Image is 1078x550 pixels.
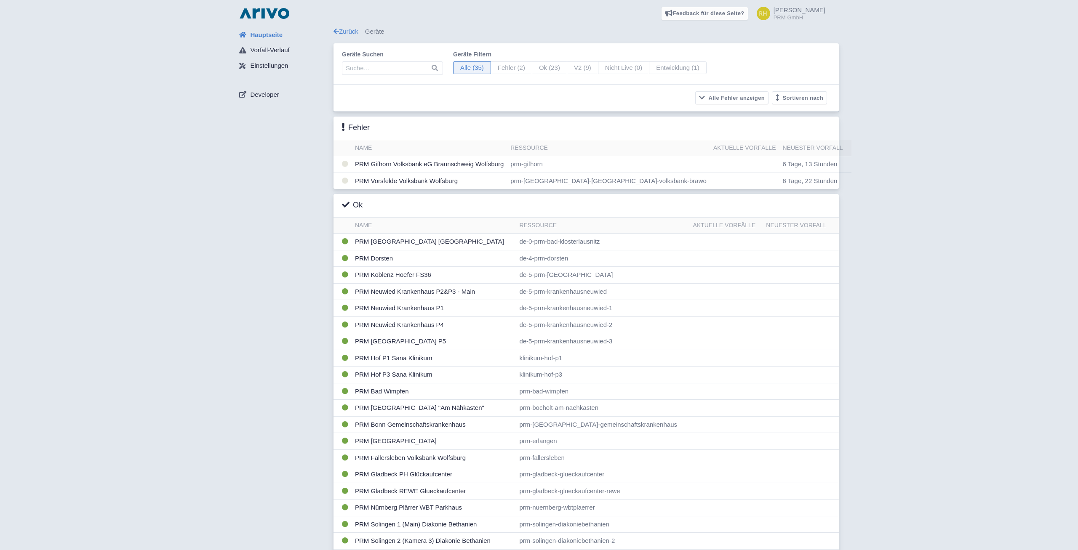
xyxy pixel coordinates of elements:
label: Geräte suchen [342,50,443,59]
td: PRM Nürnberg Plärrer WBT Parkhaus [352,500,516,516]
td: PRM [GEOGRAPHIC_DATA] [GEOGRAPHIC_DATA] [352,234,516,250]
td: de-4-prm-dorsten [516,250,689,267]
td: de-5-prm-krankenhausneuwied-1 [516,300,689,317]
input: Suche… [342,61,443,75]
td: PRM Neuwied Krankenhaus P4 [352,316,516,333]
th: Name [352,218,516,234]
td: PRM Dorsten [352,250,516,267]
td: prm-erlangen [516,433,689,450]
td: prm-gladbeck-glueckaufcenter [516,466,689,483]
a: Feedback für diese Seite? [661,7,748,20]
span: Nicht Live (0) [598,61,649,74]
a: Developer [232,87,334,103]
label: Geräte filtern [453,50,707,59]
td: prm-fallersleben [516,449,689,466]
td: klinikum-hof-p3 [516,367,689,383]
td: PRM Gladbeck PH Glückaufcenter [352,466,516,483]
td: PRM Solingen 2 (Kamera 3) Diakonie Bethanien [352,533,516,550]
td: PRM Gladbeck REWE Glueckaufcenter [352,483,516,500]
span: Alle (35) [453,61,491,74]
td: prm-[GEOGRAPHIC_DATA]-gemeinschaftskrankenhaus [516,416,689,433]
span: V2 (9) [567,61,598,74]
small: PRM GmbH [774,15,825,20]
td: prm-gifhorn [507,156,710,173]
td: PRM [GEOGRAPHIC_DATA] "Am Nähkasten" [352,400,516,417]
span: 6 Tage, 22 Stunden [783,177,838,184]
a: Hauptseite [232,27,334,43]
td: prm-bad-wimpfen [516,383,689,400]
td: prm-nuernberg-wbtplaerrer [516,500,689,516]
th: Ressource [507,140,710,156]
td: PRM Vorsfelde Volksbank Wolfsburg [352,173,507,189]
a: [PERSON_NAME] PRM GmbH [752,7,825,20]
div: Geräte [334,27,839,37]
h3: Fehler [342,123,370,133]
td: prm-gladbeck-glueckaufcenter-rewe [516,483,689,500]
td: PRM Gifhorn Volksbank eG Braunschweig Wolfsburg [352,156,507,173]
th: Aktuelle Vorfälle [710,140,779,156]
td: PRM Bonn Gemeinschaftskrankenhaus [352,416,516,433]
td: PRM [GEOGRAPHIC_DATA] P5 [352,333,516,350]
td: PRM Neuwied Krankenhaus P1 [352,300,516,317]
button: Alle Fehler anzeigen [695,91,768,104]
td: PRM Bad Wimpfen [352,383,516,400]
th: Ressource [516,218,689,234]
th: Aktuelle Vorfälle [690,218,763,234]
span: Hauptseite [250,30,283,40]
td: prm-solingen-diakoniebethanien [516,516,689,533]
td: de-0-prm-bad-klosterlausnitz [516,234,689,250]
a: Vorfall-Verlauf [232,43,334,58]
th: Neuester Vorfall [779,140,851,156]
span: [PERSON_NAME] [774,6,825,13]
span: 6 Tage, 13 Stunden [783,160,838,167]
img: logo [237,7,291,20]
th: Neuester Vorfall [763,218,839,234]
td: PRM Neuwied Krankenhaus P2&P3 - Main [352,283,516,300]
td: de-5-prm-krankenhausneuwied-2 [516,316,689,333]
td: de-5-prm-krankenhausneuwied-3 [516,333,689,350]
span: Developer [250,90,279,100]
td: PRM Solingen 1 (Main) Diakonie Bethanien [352,516,516,533]
td: prm-solingen-diakoniebethanien-2 [516,533,689,550]
td: PRM Fallersleben Volksbank Wolfsburg [352,449,516,466]
td: de-5-prm-[GEOGRAPHIC_DATA] [516,267,689,284]
span: Ok (23) [532,61,567,74]
span: Entwicklung (1) [649,61,707,74]
span: Vorfall-Verlauf [250,45,289,55]
td: prm-bocholt-am-naehkasten [516,400,689,417]
a: Zurück [334,28,358,35]
td: PRM [GEOGRAPHIC_DATA] [352,433,516,450]
td: prm-[GEOGRAPHIC_DATA]-[GEOGRAPHIC_DATA]-volksbank-brawo [507,173,710,189]
td: PRM Hof P3 Sana Klinikum [352,367,516,383]
span: Fehler (2) [491,61,532,74]
h3: Ok [342,201,363,210]
a: Einstellungen [232,58,334,74]
td: PRM Koblenz Hoefer FS36 [352,267,516,284]
td: PRM Hof P1 Sana Klinikum [352,350,516,367]
td: de-5-prm-krankenhausneuwied [516,283,689,300]
td: klinikum-hof-p1 [516,350,689,367]
th: Name [352,140,507,156]
span: Einstellungen [250,61,288,71]
button: Sortieren nach [772,91,827,104]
